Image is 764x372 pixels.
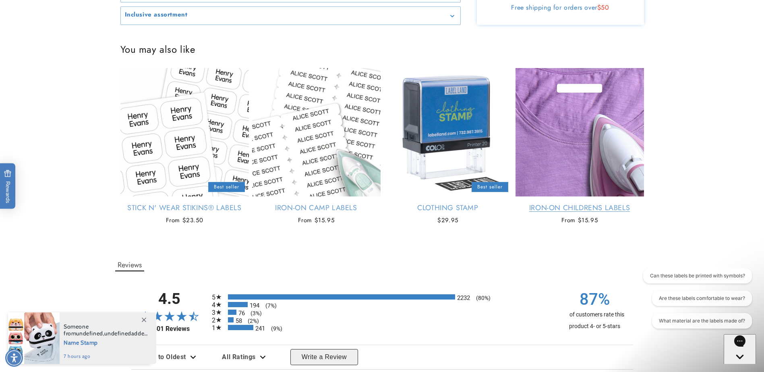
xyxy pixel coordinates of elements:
span: 241 [255,325,265,332]
span: 58 [236,317,242,324]
div: Free shipping for orders over [484,4,637,12]
span: 4 [212,301,222,309]
span: Someone from , added this product to their cart. [64,323,148,337]
span: $ [597,3,601,12]
button: Write a Review [290,349,358,365]
span: Newest to Oldest [133,353,186,361]
span: 76 [238,310,245,317]
span: 50 [601,3,609,12]
span: 1 [212,324,222,332]
iframe: Gorgias live chat messenger [724,334,756,364]
span: 4.5-star overall rating [131,311,208,321]
div: Accessibility Menu [5,349,23,367]
span: 194 [250,302,259,309]
button: Reviews [115,259,144,271]
div: Review filter options. Current filter is all ratings. Available options: All Ratings, 5 Star Revi... [220,349,268,365]
span: (3%) [246,310,262,316]
span: 5 [212,293,222,301]
span: undefined [76,330,103,337]
span: 87% [557,290,633,309]
span: 7 hours ago [64,353,148,360]
span: 3 [212,309,222,316]
span: (9%) [267,325,282,332]
span: undefined [104,330,131,337]
a: Iron-On Camp Labels [252,203,381,213]
h2: Inclusive assortment [125,11,188,19]
span: Rewards [4,170,12,203]
span: 2 [212,316,222,324]
iframe: Sign Up via Text for Offers [6,308,102,332]
h2: You may also like [120,43,644,56]
li: 241 1-star reviews, 9% of total reviews [212,325,553,330]
a: 2801 Reviews - open in a new tab [131,325,208,333]
summary: Inclusive assortment [121,7,460,25]
a: Iron-On Childrens Labels [516,203,644,213]
a: Stick N' Wear Stikins® Labels [120,203,249,213]
span: All Ratings [222,353,256,361]
li: 58 2-star reviews, 2% of total reviews [212,317,553,322]
li: 76 3-star reviews, 3% of total reviews [212,310,553,315]
span: 2232 [457,294,470,302]
li: 2232 5-star reviews, 80% of total reviews [212,294,553,300]
span: Name Stamp [64,337,148,347]
span: of customers rate this product 4- or 5-stars [569,311,624,329]
span: (7%) [261,302,277,309]
div: Review sort options. Currently selected: Newest to Oldest. Dropdown expanded. Available options: ... [131,349,198,365]
span: (80%) [472,295,491,301]
span: (2%) [244,318,259,324]
iframe: Gorgias live chat conversation starters [632,268,756,336]
span: 4.5 [131,291,208,306]
a: Clothing Stamp [384,203,512,213]
li: 194 4-star reviews, 7% of total reviews [212,302,553,307]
